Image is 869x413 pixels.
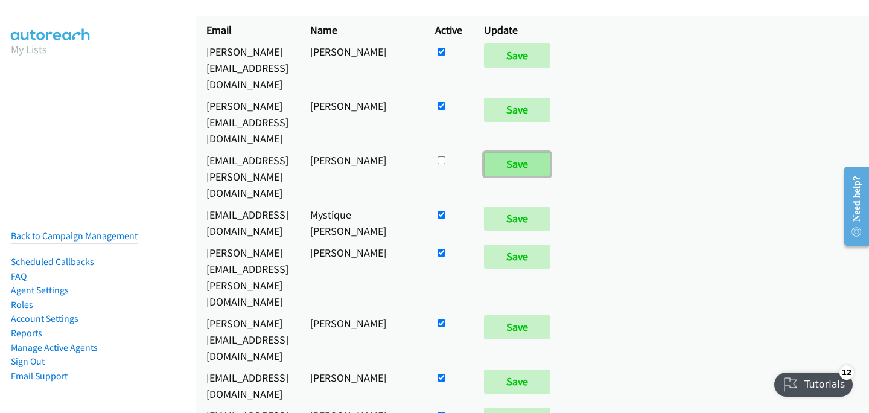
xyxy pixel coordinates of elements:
[196,312,299,367] td: [PERSON_NAME][EMAIL_ADDRESS][DOMAIN_NAME]
[11,42,47,56] a: My Lists
[299,149,424,203] td: [PERSON_NAME]
[424,19,473,40] th: Active
[299,40,424,95] td: [PERSON_NAME]
[299,242,424,312] td: [PERSON_NAME]
[11,356,45,367] a: Sign Out
[484,370,550,394] input: Save
[196,203,299,242] td: [EMAIL_ADDRESS][DOMAIN_NAME]
[11,284,69,296] a: Agent Settings
[299,19,424,40] th: Name
[196,367,299,405] td: [EMAIL_ADDRESS][DOMAIN_NAME]
[11,370,68,382] a: Email Support
[196,95,299,149] td: [PERSON_NAME][EMAIL_ADDRESS][DOMAIN_NAME]
[484,152,550,176] input: Save
[196,19,299,40] th: Email
[473,19,567,40] th: Update
[11,313,78,324] a: Account Settings
[484,206,550,231] input: Save
[196,242,299,312] td: [PERSON_NAME][EMAIL_ADDRESS][PERSON_NAME][DOMAIN_NAME]
[835,158,869,254] iframe: Resource Center
[484,43,550,68] input: Save
[767,360,860,404] iframe: Checklist
[11,271,27,282] a: FAQ
[299,203,424,242] td: Mystique [PERSON_NAME]
[11,342,98,353] a: Manage Active Agents
[11,230,138,242] a: Back to Campaign Management
[484,98,550,122] input: Save
[196,149,299,203] td: [EMAIL_ADDRESS][PERSON_NAME][DOMAIN_NAME]
[196,40,299,95] td: [PERSON_NAME][EMAIL_ADDRESS][DOMAIN_NAME]
[299,312,424,367] td: [PERSON_NAME]
[11,327,42,339] a: Reports
[484,315,550,339] input: Save
[299,367,424,405] td: [PERSON_NAME]
[299,95,424,149] td: [PERSON_NAME]
[11,256,94,267] a: Scheduled Callbacks
[11,299,33,310] a: Roles
[484,245,550,269] input: Save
